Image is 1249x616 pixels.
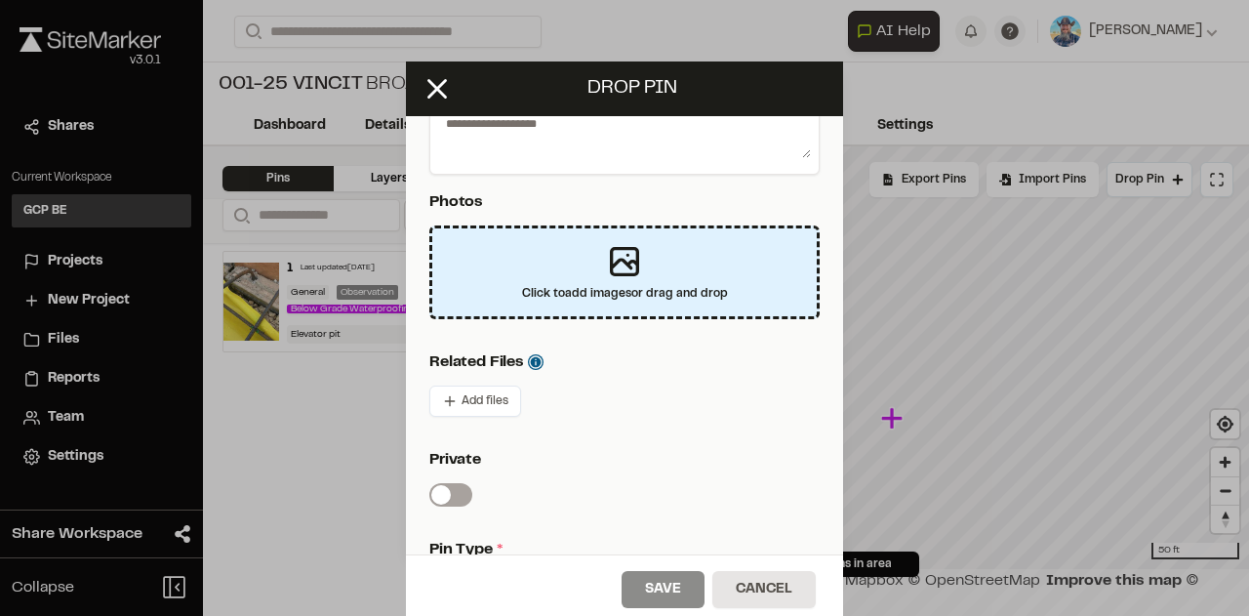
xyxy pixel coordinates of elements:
button: Cancel [712,571,816,608]
div: Related Files [429,350,544,374]
span: Add files [462,392,508,410]
button: Save [622,571,705,608]
button: Add files [429,386,521,417]
p: Photos [429,190,812,214]
p: Private [429,448,812,472]
div: Click to add images or drag and drop [522,285,728,303]
div: Click toadd imagesor drag and drop [429,226,820,319]
p: Pin Type [429,538,812,561]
